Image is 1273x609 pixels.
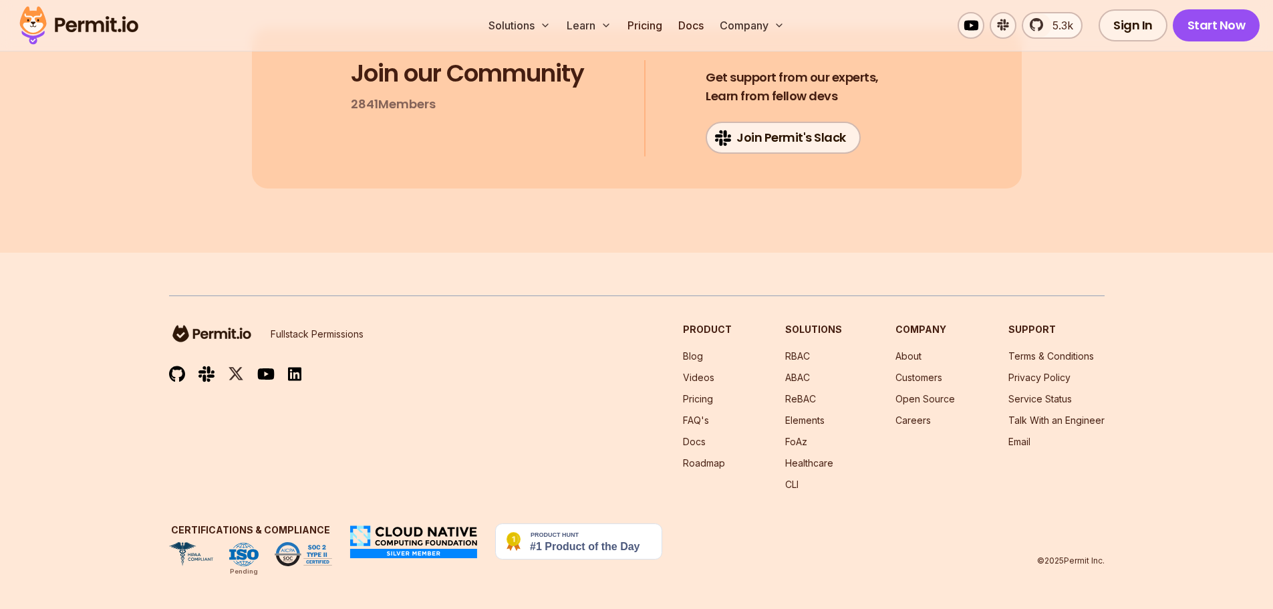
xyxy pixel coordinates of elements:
a: Blog [683,350,703,362]
a: Careers [895,414,931,426]
button: Company [714,12,790,39]
a: About [895,350,922,362]
h4: Learn from fellow devs [706,68,879,106]
h3: Solutions [785,323,842,336]
a: FoAz [785,436,807,447]
a: Privacy Policy [1008,372,1071,383]
a: Talk With an Engineer [1008,414,1105,426]
a: Docs [673,12,709,39]
a: FAQ's [683,414,709,426]
a: Docs [683,436,706,447]
a: Pricing [683,393,713,404]
button: Learn [561,12,617,39]
img: SOC [275,542,332,566]
a: Email [1008,436,1030,447]
a: RBAC [785,350,810,362]
span: Get support from our experts, [706,68,879,87]
a: ReBAC [785,393,816,404]
a: Open Source [895,393,955,404]
h3: Support [1008,323,1105,336]
a: CLI [785,479,799,490]
span: 5.3k [1044,17,1073,33]
img: linkedin [288,366,301,382]
a: Terms & Conditions [1008,350,1094,362]
p: 2841 Members [351,95,436,114]
a: Start Now [1173,9,1260,41]
p: © 2025 Permit Inc. [1037,556,1105,566]
a: Elements [785,414,825,426]
a: 5.3k [1022,12,1083,39]
h3: Join our Community [351,60,584,87]
a: Pricing [622,12,668,39]
a: Sign In [1099,9,1167,41]
img: Permit.io - Never build permissions again | Product Hunt [495,523,662,560]
img: ISO [229,543,259,567]
a: Roadmap [683,457,725,469]
img: Permit logo [13,3,144,48]
h3: Product [683,323,732,336]
a: Customers [895,372,942,383]
h3: Company [895,323,955,336]
a: Videos [683,372,714,383]
img: twitter [228,366,244,382]
img: slack [198,365,215,383]
a: Join Permit's Slack [706,122,861,154]
button: Solutions [483,12,556,39]
div: Pending [230,566,258,577]
h3: Certifications & Compliance [169,523,332,537]
img: github [169,366,185,382]
a: Healthcare [785,457,833,469]
img: logo [169,323,255,344]
img: HIPAA [169,542,213,566]
a: ABAC [785,372,810,383]
a: Service Status [1008,393,1072,404]
img: youtube [257,366,275,382]
p: Fullstack Permissions [271,328,364,341]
